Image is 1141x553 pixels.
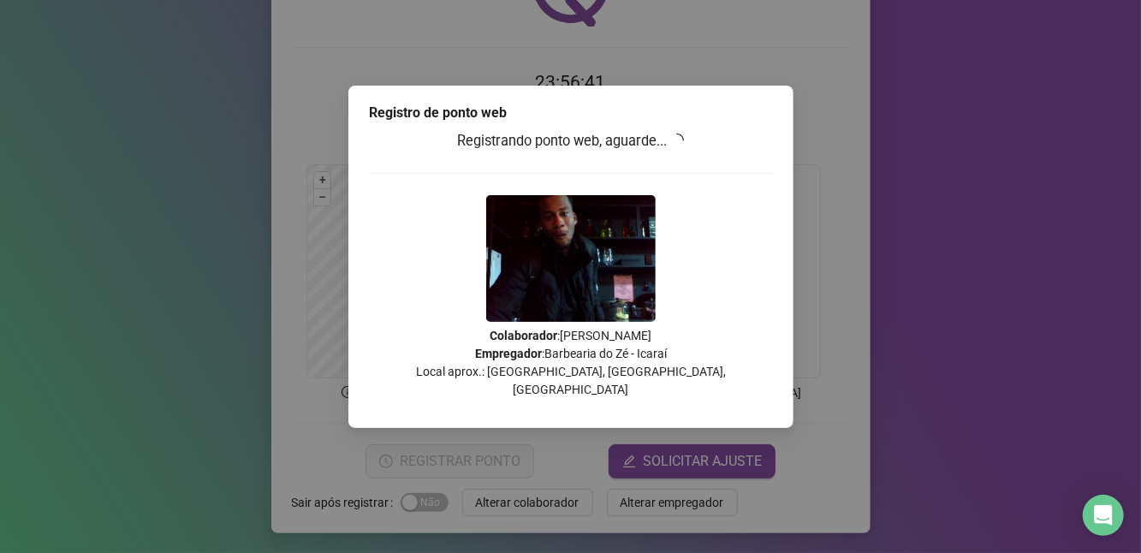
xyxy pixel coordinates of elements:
h3: Registrando ponto web, aguarde... [369,130,773,152]
img: 2Q== [486,195,656,322]
p: : [PERSON_NAME] : Barbearia do Zé - Icaraí Local aprox.: [GEOGRAPHIC_DATA], [GEOGRAPHIC_DATA], [G... [369,327,773,399]
span: loading [669,133,685,148]
strong: Colaborador [490,329,557,342]
div: Open Intercom Messenger [1083,495,1124,536]
strong: Empregador [475,347,542,360]
div: Registro de ponto web [369,103,773,123]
